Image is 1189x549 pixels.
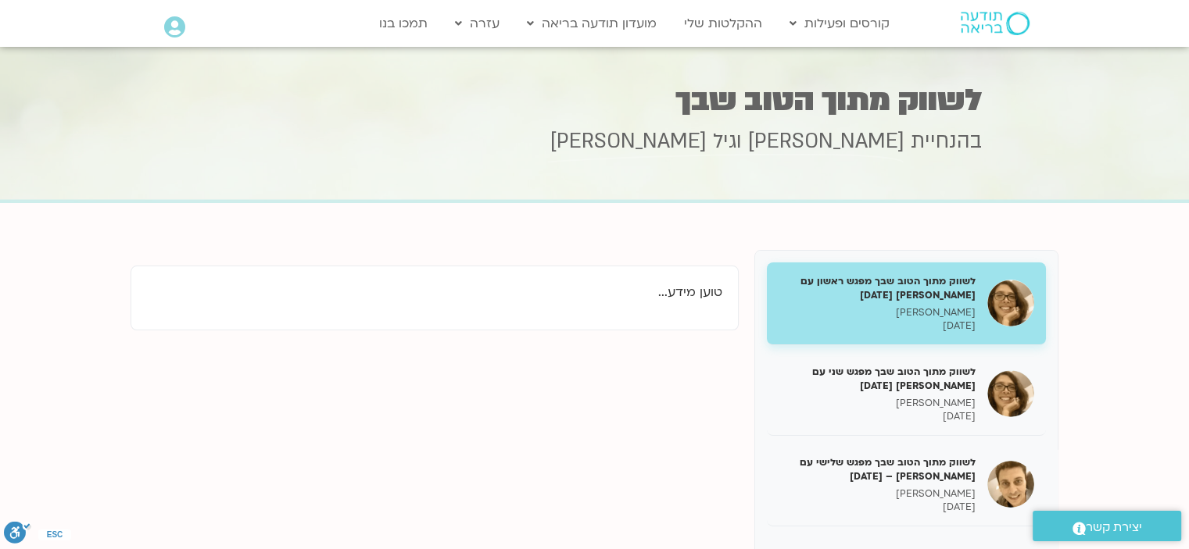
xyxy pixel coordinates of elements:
[519,9,664,38] a: מועדון תודעה בריאה
[782,9,897,38] a: קורסים ופעילות
[779,487,976,501] p: [PERSON_NAME]
[1033,511,1181,541] a: יצירת קשר
[779,410,976,423] p: [DATE]
[987,370,1034,417] img: לשווק מתוך הטוב שבך מפגש שני עם גיל מרטנס 24/03/25
[1086,517,1142,538] span: יצירת קשר
[208,85,982,116] h1: לשווק מתוך הטוב שבך
[779,365,976,393] h5: לשווק מתוך הטוב שבך מפגש שני עם [PERSON_NAME] [DATE]
[779,319,976,333] p: [DATE]
[676,9,770,38] a: ההקלטות שלי
[779,455,976,483] h5: לשווק מתוך הטוב שבך מפגש שלישי עם [PERSON_NAME] – [DATE]
[911,127,982,155] span: בהנחיית
[987,461,1034,508] img: לשווק מתוך הטוב שבך מפגש שלישי עם שמי אוסטרובקי – 31/3/25
[371,9,435,38] a: תמכו בנו
[147,282,722,303] p: טוען מידע...
[779,501,976,514] p: [DATE]
[779,306,976,319] p: [PERSON_NAME]
[447,9,507,38] a: עזרה
[961,12,1030,35] img: תודעה בריאה
[987,280,1034,326] img: לשווק מתוך הטוב שבך מפגש ראשון עם גיל מרטנס 17/03/25
[779,397,976,410] p: [PERSON_NAME]
[779,274,976,302] h5: לשווק מתוך הטוב שבך מפגש ראשון עם [PERSON_NAME] [DATE]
